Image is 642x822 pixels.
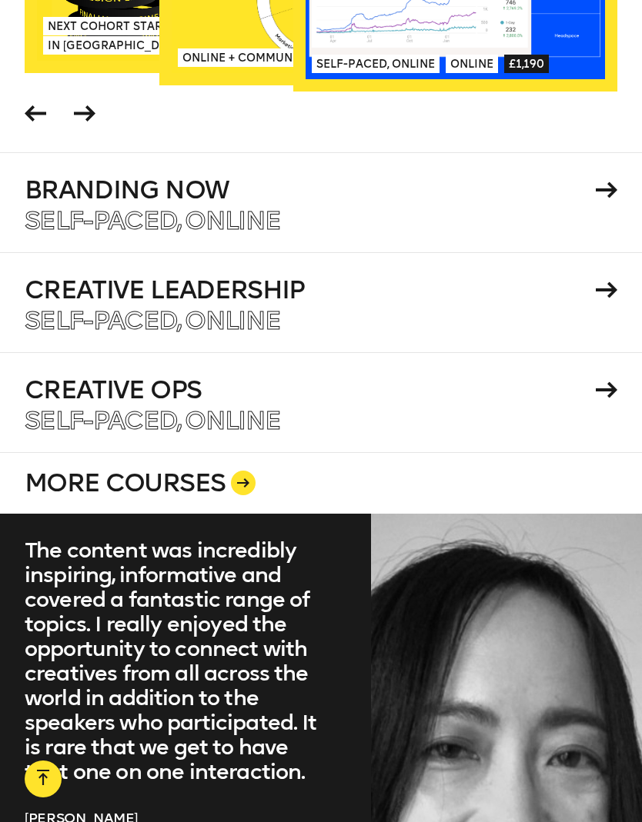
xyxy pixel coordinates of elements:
span: Next Cohort Starts in [DATE], [GEOGRAPHIC_DATA] & [US_STATE] [43,17,438,35]
span: Self-paced, Online [25,205,280,236]
span: In [GEOGRAPHIC_DATA] [43,36,189,55]
a: MORE COURSES [25,452,617,514]
span: Self-paced, Online [25,305,280,336]
span: £1,190 [504,55,549,73]
span: Self-paced, Online [312,55,440,73]
h4: Branding Now [25,178,590,202]
span: Online [446,55,498,73]
h4: Creative Ops [25,378,590,402]
blockquote: The content was incredibly inspiring, informative and covered a fantastic range of topics. I real... [25,538,320,784]
span: Self-paced, Online [25,405,280,436]
h4: Creative Leadership [25,278,590,302]
span: Online + Community [178,48,315,67]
